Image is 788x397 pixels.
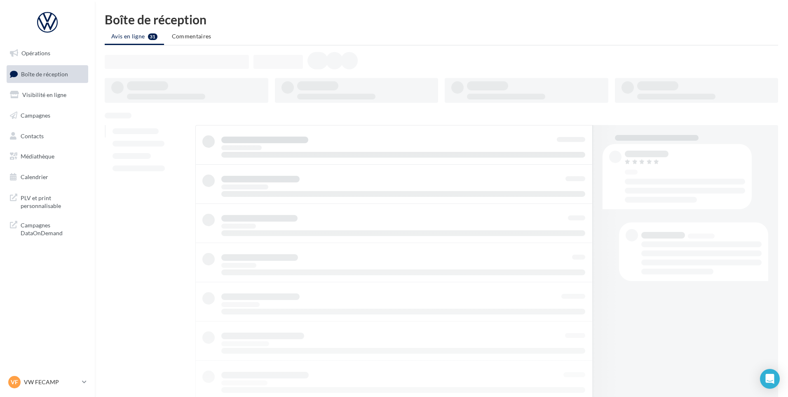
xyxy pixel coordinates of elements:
[760,369,780,389] div: Open Intercom Messenger
[21,70,68,77] span: Boîte de réception
[172,33,211,40] span: Commentaires
[5,168,90,186] a: Calendrier
[5,189,90,213] a: PLV et print personnalisable
[5,107,90,124] a: Campagnes
[5,128,90,145] a: Contacts
[105,13,778,26] div: Boîte de réception
[5,45,90,62] a: Opérations
[24,378,79,386] p: VW FECAMP
[21,132,44,139] span: Contacts
[21,220,85,237] span: Campagnes DataOnDemand
[21,173,48,180] span: Calendrier
[5,65,90,83] a: Boîte de réception
[7,374,88,390] a: VF VW FECAMP
[5,86,90,104] a: Visibilité en ligne
[22,91,66,98] span: Visibilité en ligne
[11,378,18,386] span: VF
[21,112,50,119] span: Campagnes
[5,148,90,165] a: Médiathèque
[5,216,90,241] a: Campagnes DataOnDemand
[21,153,54,160] span: Médiathèque
[21,50,50,57] span: Opérations
[21,192,85,210] span: PLV et print personnalisable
